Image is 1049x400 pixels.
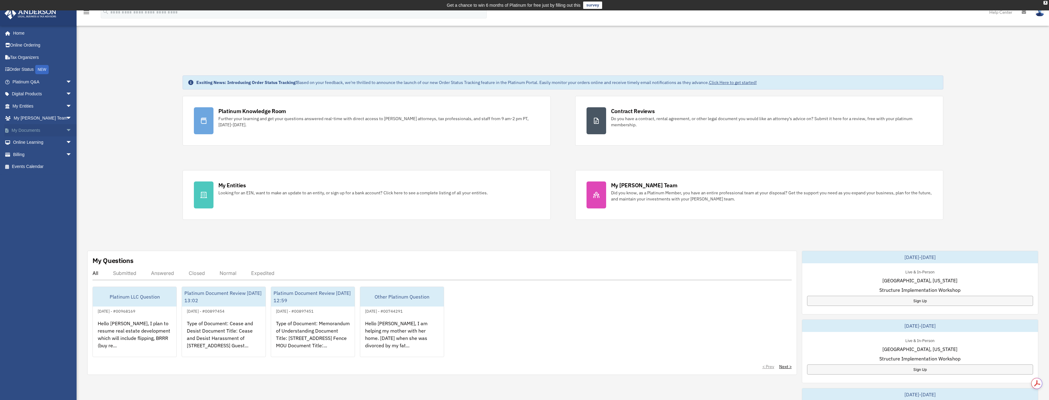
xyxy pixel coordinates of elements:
[611,107,655,115] div: Contract Reviews
[879,286,960,294] span: Structure Implementation Workshop
[92,256,134,265] div: My Questions
[271,307,319,314] div: [DATE] - #00897451
[900,268,939,275] div: Live & In-Person
[611,116,932,128] div: Do you have a contract, rental agreement, or other legal document you would like an attorney's ad...
[35,65,49,74] div: NEW
[66,100,78,112] span: arrow_drop_down
[189,270,205,276] div: Closed
[360,307,408,314] div: [DATE] - #00744291
[93,307,140,314] div: [DATE] - #00968169
[583,2,602,9] a: survey
[92,270,98,276] div: All
[182,287,266,307] div: Platinum Document Review [DATE] 13:02
[900,337,939,343] div: Live & In-Person
[183,170,551,220] a: My Entities Looking for an EIN, want to make an update to an entity, or sign up for a bank accoun...
[4,88,81,100] a: Digital Productsarrow_drop_down
[1035,8,1044,17] img: User Pic
[102,8,109,15] i: search
[218,107,286,115] div: Platinum Knowledge Room
[575,96,943,146] a: Contract Reviews Do you have a contract, rental agreement, or other legal document you would like...
[3,7,58,19] img: Anderson Advisors Platinum Portal
[218,190,488,196] div: Looking for an EIN, want to make an update to an entity, or sign up for a bank account? Click her...
[113,270,136,276] div: Submitted
[220,270,236,276] div: Normal
[66,76,78,88] span: arrow_drop_down
[575,170,943,220] a: My [PERSON_NAME] Team Did you know, as a Platinum Member, you have an entire professional team at...
[1043,1,1047,5] div: close
[218,181,246,189] div: My Entities
[4,124,81,136] a: My Documentsarrow_drop_down
[93,315,176,363] div: Hello [PERSON_NAME], I plan to resume real estate development which will include flipping, BRRR (...
[92,287,177,357] a: Platinum LLC Question[DATE] - #00968169Hello [PERSON_NAME], I plan to resume real estate developm...
[4,76,81,88] a: Platinum Q&Aarrow_drop_down
[4,63,81,76] a: Order StatusNEW
[182,287,266,357] a: Platinum Document Review [DATE] 13:02[DATE] - #00897454Type of Document: Cease and Desist Documen...
[4,136,81,149] a: Online Learningarrow_drop_down
[151,270,174,276] div: Answered
[4,39,81,51] a: Online Ordering
[611,181,677,189] div: My [PERSON_NAME] Team
[271,287,355,357] a: Platinum Document Review [DATE] 12:59[DATE] - #00897451Type of Document: Memorandum of Understand...
[196,79,757,86] div: Based on your feedback, we're thrilled to announce the launch of our new Order Status Tracking fe...
[83,9,90,16] i: menu
[360,287,444,307] div: Other Platinum Question
[4,112,81,124] a: My [PERSON_NAME] Teamarrow_drop_down
[4,148,81,161] a: Billingarrow_drop_down
[882,277,957,284] span: [GEOGRAPHIC_DATA], [US_STATE]
[611,190,932,202] div: Did you know, as a Platinum Member, you have an entire professional team at your disposal? Get th...
[66,112,78,125] span: arrow_drop_down
[802,251,1038,263] div: [DATE]-[DATE]
[218,116,539,128] div: Further your learning and get your questions answered real-time with direct access to [PERSON_NAM...
[779,364,792,370] a: Next >
[93,287,176,307] div: Platinum LLC Question
[4,51,81,63] a: Tax Organizers
[182,307,229,314] div: [DATE] - #00897454
[360,315,444,363] div: Hello [PERSON_NAME], I am helping my mother with her home. [DATE] when she was divorced by my fat...
[66,136,78,149] span: arrow_drop_down
[807,296,1033,306] a: Sign Up
[4,27,78,39] a: Home
[4,161,81,173] a: Events Calendar
[182,315,266,363] div: Type of Document: Cease and Desist Document Title: Cease and Desist Harassment of [STREET_ADDRESS...
[66,148,78,161] span: arrow_drop_down
[882,345,957,353] span: [GEOGRAPHIC_DATA], [US_STATE]
[251,270,274,276] div: Expedited
[360,287,444,357] a: Other Platinum Question[DATE] - #00744291Hello [PERSON_NAME], I am helping my mother with her hom...
[66,124,78,137] span: arrow_drop_down
[709,80,757,85] a: Click Here to get started!
[271,315,355,363] div: Type of Document: Memorandum of Understanding Document Title: [STREET_ADDRESS] Fence MOU Document...
[802,320,1038,332] div: [DATE]-[DATE]
[4,100,81,112] a: My Entitiesarrow_drop_down
[807,364,1033,375] a: Sign Up
[83,11,90,16] a: menu
[447,2,581,9] div: Get a chance to win 6 months of Platinum for free just by filling out this
[879,355,960,362] span: Structure Implementation Workshop
[183,96,551,146] a: Platinum Knowledge Room Further your learning and get your questions answered real-time with dire...
[196,80,297,85] strong: Exciting News: Introducing Order Status Tracking!
[271,287,355,307] div: Platinum Document Review [DATE] 12:59
[66,88,78,101] span: arrow_drop_down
